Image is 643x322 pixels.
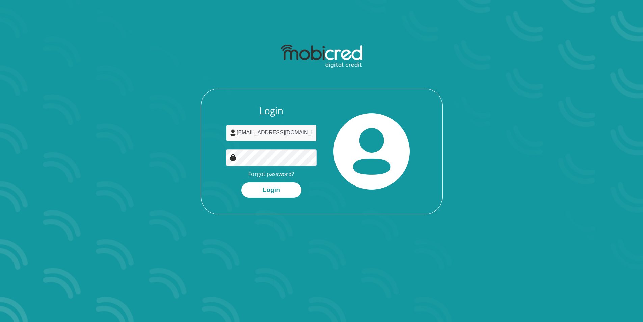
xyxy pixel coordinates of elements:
img: user-icon image [230,129,236,136]
button: Login [241,182,301,198]
h3: Login [226,105,317,117]
img: mobicred logo [281,45,362,68]
img: Image [230,154,236,161]
input: Username [226,125,317,141]
a: Forgot password? [248,170,294,178]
